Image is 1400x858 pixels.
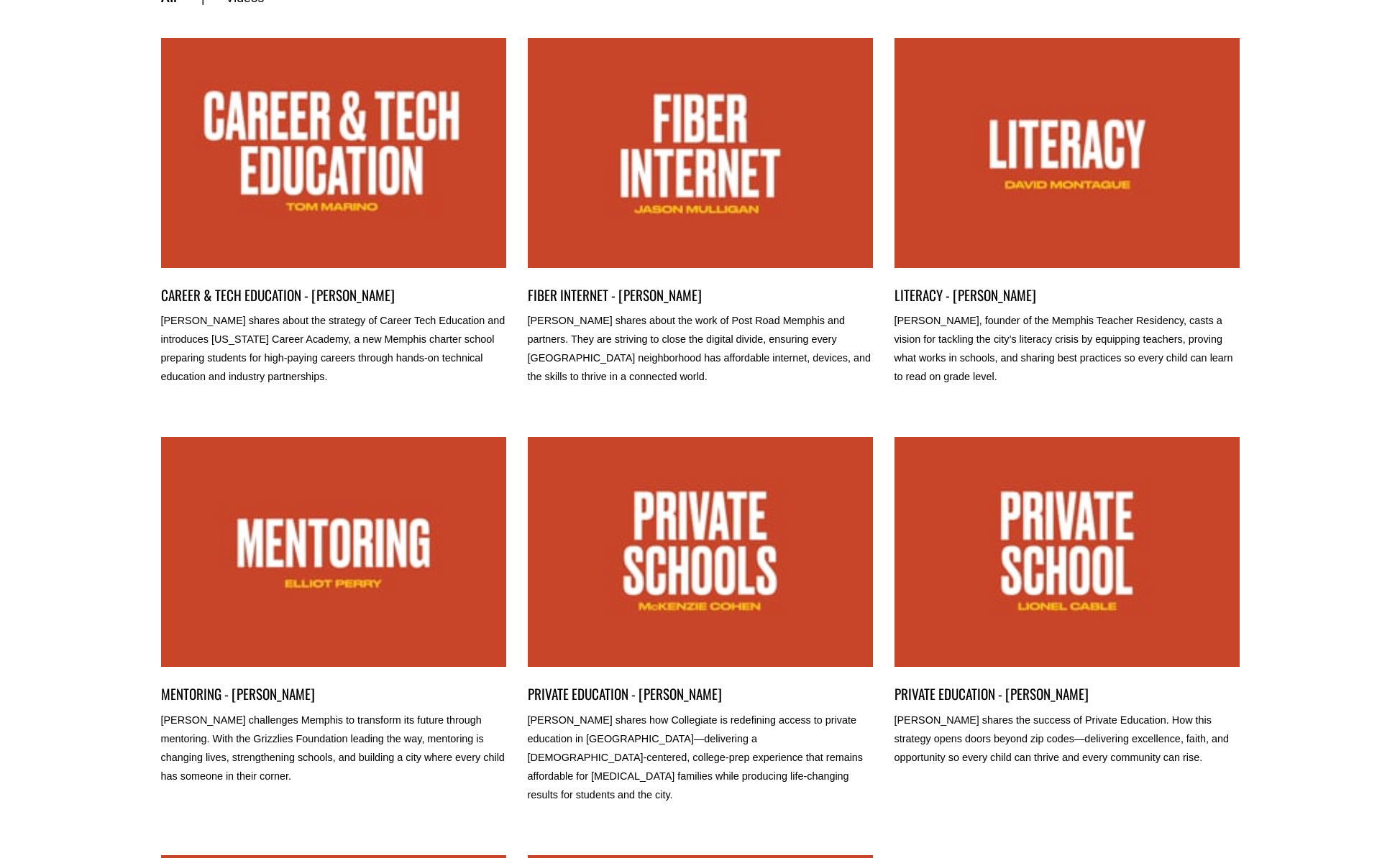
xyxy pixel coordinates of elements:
[528,437,873,667] a: PRIVATE EDUCATION - MCKENZIE COHEN
[895,685,1240,704] a: PRIVATE EDUCATION - [PERSON_NAME]
[895,312,1240,387] p: [PERSON_NAME], founder of the Memphis Teacher Residency, casts a vision for tackling the city’s l...
[528,38,873,268] a: FIBER INTERNET - JASON MULLIGAN
[895,711,1240,767] p: [PERSON_NAME] shares the success of Private Education. How this strategy opens doors beyond zip c...
[161,286,506,305] a: CAREER & TECH EDUCATION - [PERSON_NAME]
[528,711,873,805] p: [PERSON_NAME] shares how Collegiate is redefining access to private education in [GEOGRAPHIC_DATA...
[895,38,1240,268] a: LITERACY - DAVID MONTAGUE
[895,286,1240,305] a: LITERACY - [PERSON_NAME]
[161,685,506,704] a: MENTORING - [PERSON_NAME]
[161,312,506,387] p: [PERSON_NAME] shares about the strategy of Career Tech Education and introduces [US_STATE] Career...
[528,685,873,704] a: PRIVATE EDUCATION - [PERSON_NAME]
[528,312,873,387] p: [PERSON_NAME] shares about the work of Post Road Memphis and partners. They are striving to close...
[528,286,873,305] a: FIBER INTERNET - [PERSON_NAME]
[895,437,1240,667] a: PRIVATE EDUCATION - LIONEL CABLE
[161,711,506,786] p: [PERSON_NAME] challenges Memphis to transform its future through mentoring. With the Grizzlies Fo...
[161,437,506,667] a: MENTORING - ELLIOT PERRY
[161,38,506,268] a: CAREER & TECH EDUCATION - TOM MARINO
